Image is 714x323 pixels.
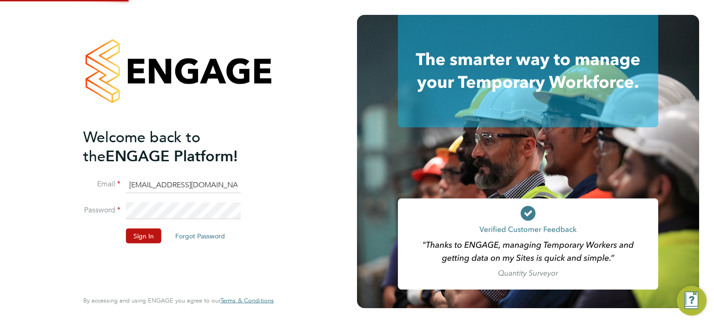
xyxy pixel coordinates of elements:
button: Forgot Password [168,229,232,244]
span: By accessing and using ENGAGE you agree to our [83,297,274,304]
label: Email [83,179,120,189]
label: Password [83,205,120,215]
button: Sign In [126,229,161,244]
a: Terms & Conditions [220,297,274,304]
h2: ENGAGE Platform! [83,127,264,165]
span: Welcome back to the [83,128,200,165]
input: Enter your work email... [126,177,241,193]
button: Engage Resource Center [677,286,707,316]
